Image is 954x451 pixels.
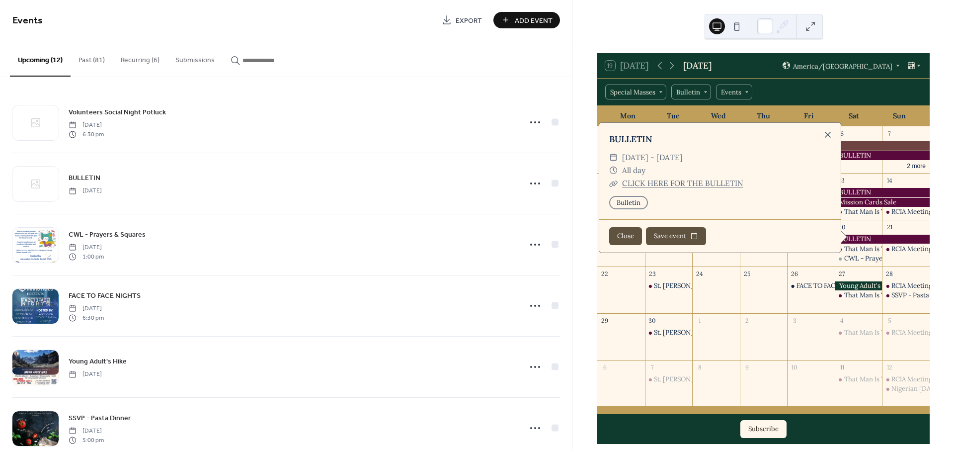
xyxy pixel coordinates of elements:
span: [DATE] - [DATE] [622,151,683,164]
div: 26 [791,270,799,278]
div: BULLETIN [835,235,930,244]
a: FACE TO FACE NIGHTS [69,290,141,301]
div: 29 [601,316,609,325]
span: FACE TO FACE NIGHTS [69,291,141,301]
div: 2 [743,316,751,325]
div: RCIA Meetings [882,375,930,384]
button: Submissions [167,40,223,76]
div: That Man Is You [835,245,882,254]
span: [DATE] [69,304,104,313]
a: Volunteers Social Night Potluck [69,106,166,118]
a: Export [434,12,489,28]
div: RCIA Meetings [891,281,935,290]
div: Mon [605,106,650,126]
div: Young Adult's Hike [835,281,882,290]
a: Young Adult's Hike [69,356,127,367]
span: 5:00 pm [69,436,104,445]
div: 30 [648,316,656,325]
div: Retrouvaille [787,141,930,150]
div: RCIA Meetings [882,207,930,216]
div: 10 [791,363,799,371]
div: 21 [885,223,894,231]
a: CLICK HERE FOR THE BULLETIN [622,179,743,188]
div: 24 [696,270,704,278]
span: 6:30 pm [69,313,104,322]
button: Past (81) [71,40,113,76]
a: BULLETIN [69,172,100,183]
span: America/[GEOGRAPHIC_DATA] [793,63,892,69]
div: FACE TO FACE NIGHTS [796,281,865,290]
span: SSVP - Pasta Dinner [69,413,131,424]
div: 25 [743,270,751,278]
span: 1:00 pm [69,252,104,261]
div: St. Anthony's Prayer Group [645,375,693,384]
div: 7 [648,363,656,371]
div: 11 [838,363,846,371]
div: 9 [743,363,751,371]
div: Mission Cards Sale [835,198,930,207]
div: RCIA Meetings [891,375,935,384]
div: BULLETIN [835,151,930,160]
span: 6:30 pm [69,130,104,139]
div: RCIA Meetings [882,328,930,337]
div: RCIA Meetings [891,328,935,337]
button: Upcoming (12) [10,40,71,77]
span: Volunteers Social Night Potluck [69,107,166,118]
div: 4 [838,316,846,325]
span: Add Event [515,15,553,26]
div: ​ [609,177,618,190]
span: All day [622,164,645,177]
div: St. [PERSON_NAME]'s Prayer Group [654,281,765,290]
div: Fri [786,106,831,126]
div: Tue [650,106,696,126]
div: FACE TO FACE NIGHTS [787,281,835,290]
div: That Man Is You [844,375,892,384]
div: That Man Is You [844,328,892,337]
span: Export [456,15,482,26]
button: 2 more [903,161,930,170]
div: That Man Is You [835,375,882,384]
div: RCIA Meetings [882,281,930,290]
a: SSVP - Pasta Dinner [69,412,131,424]
div: 14 [885,177,894,185]
div: 5 [885,316,894,325]
button: Close [609,227,642,245]
div: 3 [791,316,799,325]
div: St. Anthony's Prayer Group [645,281,693,290]
div: That Man Is You [835,291,882,300]
div: That Man Is You [844,291,892,300]
div: CWL - Prayers & Squares [835,254,882,263]
button: Subscribe [740,420,787,438]
div: 22 [601,270,609,278]
div: CWL - Prayers & Squares [844,254,920,263]
div: That Man Is You [835,207,882,216]
span: [DATE] [69,121,104,130]
div: BULLETIN [835,188,930,197]
span: BULLETIN [69,173,100,183]
span: [DATE] [69,243,104,252]
div: That Man Is You [844,207,892,216]
span: Young Adult's Hike [69,357,127,367]
div: 7 [885,130,894,138]
div: ​ [609,151,618,164]
button: Add Event [493,12,560,28]
div: Sun [876,106,922,126]
div: 6 [601,363,609,371]
div: 28 [885,270,894,278]
div: 12 [885,363,894,371]
button: Save event [646,227,706,245]
span: CWL - Prayers & Squares [69,230,146,240]
div: 1 [696,316,704,325]
div: 27 [838,270,846,278]
div: ​ [609,164,618,177]
div: That Man Is You [835,328,882,337]
a: CWL - Prayers & Squares [69,229,146,240]
div: RCIA Meetings [891,207,935,216]
div: St. [PERSON_NAME]'s Prayer Group [654,328,765,337]
span: [DATE] [69,186,102,195]
span: [DATE] [69,370,102,379]
div: SSVP - Pasta Dinner [891,291,952,300]
div: 23 [648,270,656,278]
div: Sat [831,106,876,126]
